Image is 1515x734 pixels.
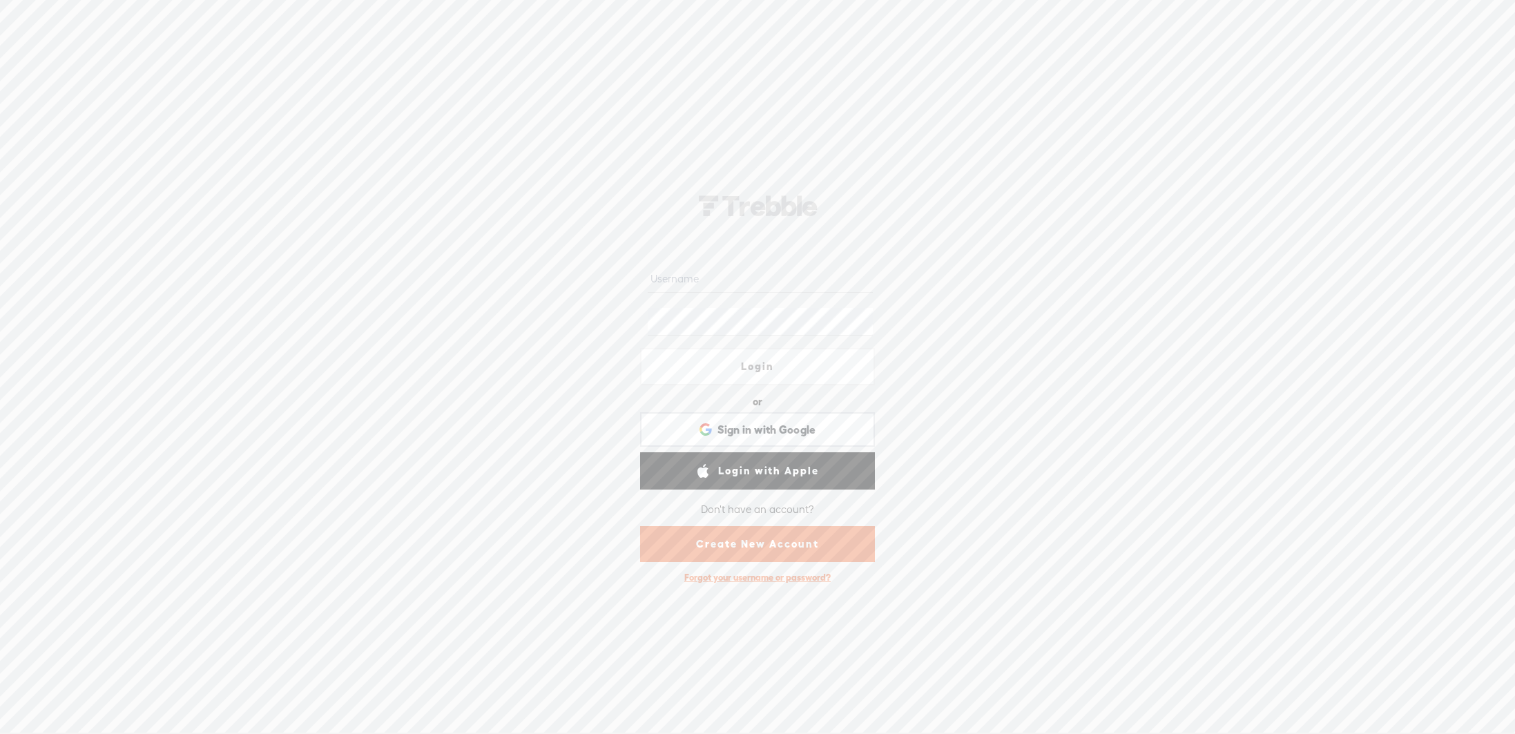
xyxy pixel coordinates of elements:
[648,266,872,293] input: Username
[677,565,838,590] div: Forgot your username or password?
[640,412,875,447] div: Sign in with Google
[753,391,762,413] div: or
[640,526,875,562] a: Create New Account
[640,348,875,385] a: Login
[640,452,875,490] a: Login with Apple
[717,423,816,437] span: Sign in with Google
[701,494,814,523] div: Don't have an account?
